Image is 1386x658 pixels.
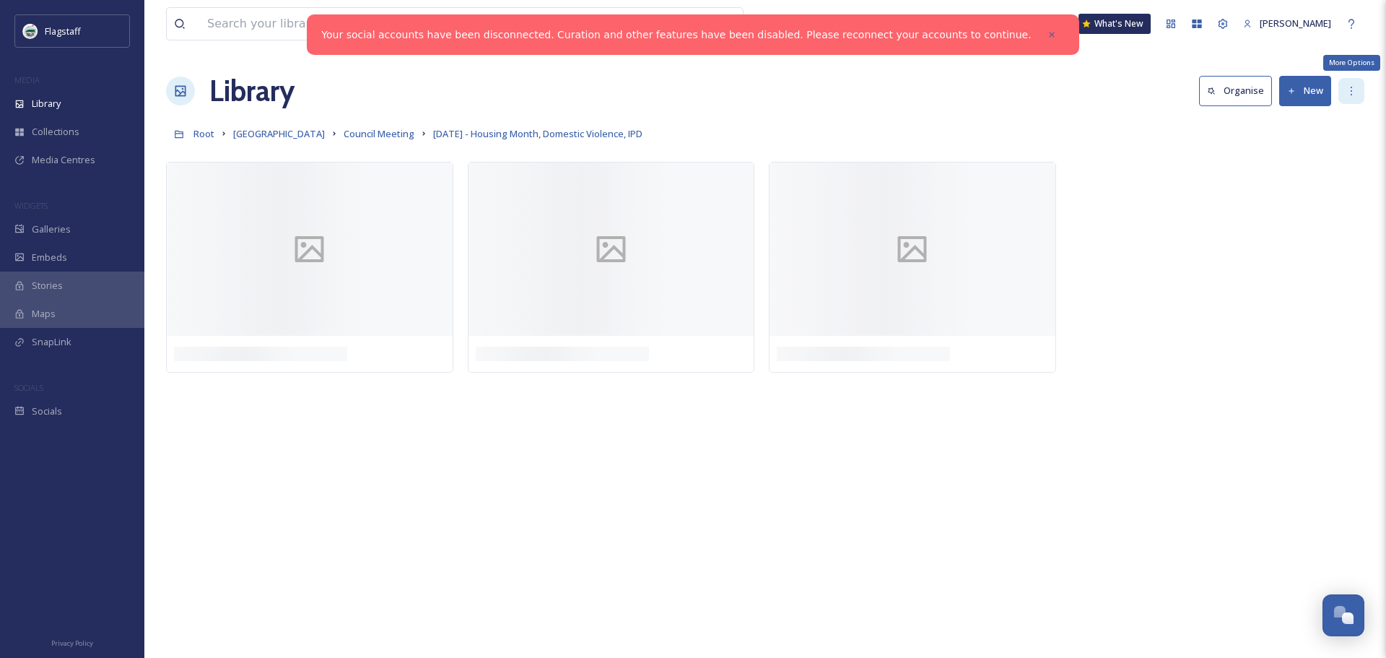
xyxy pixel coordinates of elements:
a: [DATE] - Housing Month, Domestic Violence, IPD [433,125,642,142]
span: Root [193,127,214,140]
a: Your social accounts have been disconnected. Curation and other features have been disabled. Plea... [321,27,1031,43]
span: [GEOGRAPHIC_DATA] [233,127,325,140]
span: Library [32,97,61,111]
a: What's New [1078,14,1151,34]
span: Flagstaff [45,25,81,38]
span: Privacy Policy [51,638,93,648]
span: MEDIA [14,74,40,85]
span: SOCIALS [14,382,43,393]
div: More Options [1323,55,1380,71]
input: Search your library [200,8,599,40]
a: [PERSON_NAME] [1236,9,1338,38]
span: Collections [32,125,79,139]
span: WIDGETS [14,200,48,211]
a: Root [193,125,214,142]
span: Council Meeting [344,127,414,140]
span: Embeds [32,251,67,264]
a: Library [209,69,295,113]
a: [GEOGRAPHIC_DATA] [233,125,325,142]
span: [PERSON_NAME] [1260,17,1331,30]
span: Stories [32,279,63,293]
a: View all files [651,9,736,38]
span: SnapLink [32,335,71,349]
button: New [1279,76,1331,105]
button: Open Chat [1322,594,1364,636]
span: Socials [32,404,62,418]
button: Organise [1199,76,1272,105]
a: Privacy Policy [51,633,93,651]
span: Maps [32,307,56,321]
img: images%20%282%29.jpeg [23,24,38,38]
span: [DATE] - Housing Month, Domestic Violence, IPD [433,127,642,140]
span: Media Centres [32,153,95,167]
a: Council Meeting [344,125,414,142]
span: Galleries [32,222,71,236]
